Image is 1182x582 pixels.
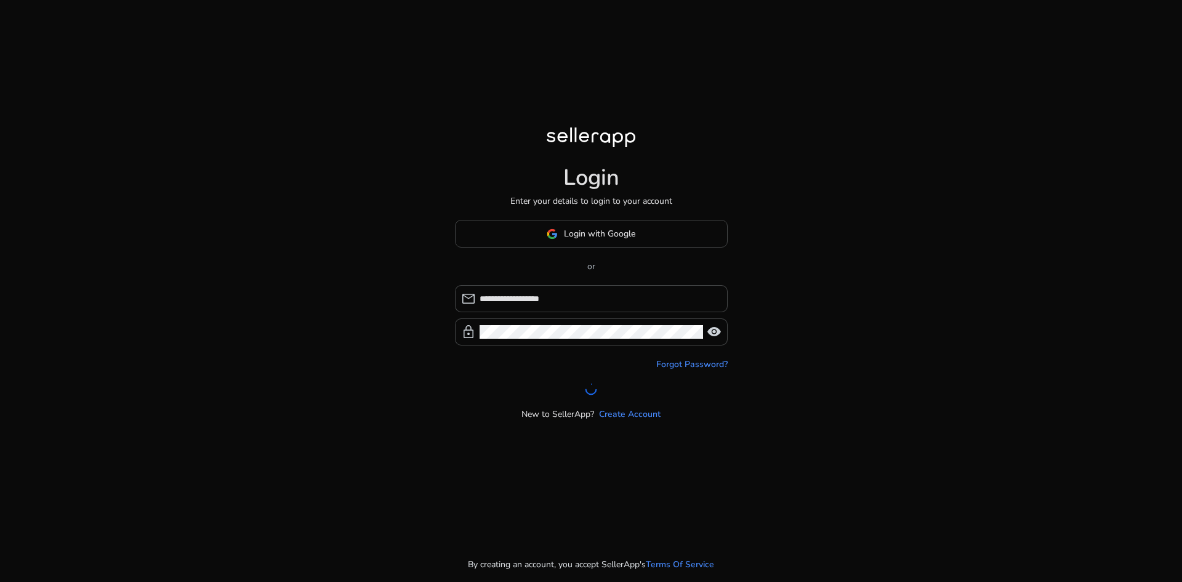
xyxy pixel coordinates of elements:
p: or [455,260,728,273]
a: Create Account [599,408,661,421]
button: Login with Google [455,220,728,248]
span: mail [461,291,476,306]
p: Enter your details to login to your account [510,195,672,208]
span: Login with Google [564,227,635,240]
p: New to SellerApp? [521,408,594,421]
span: visibility [707,325,722,339]
span: lock [461,325,476,339]
a: Forgot Password? [656,358,728,371]
img: google-logo.svg [547,228,558,240]
a: Terms Of Service [646,558,714,571]
h1: Login [563,164,619,191]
